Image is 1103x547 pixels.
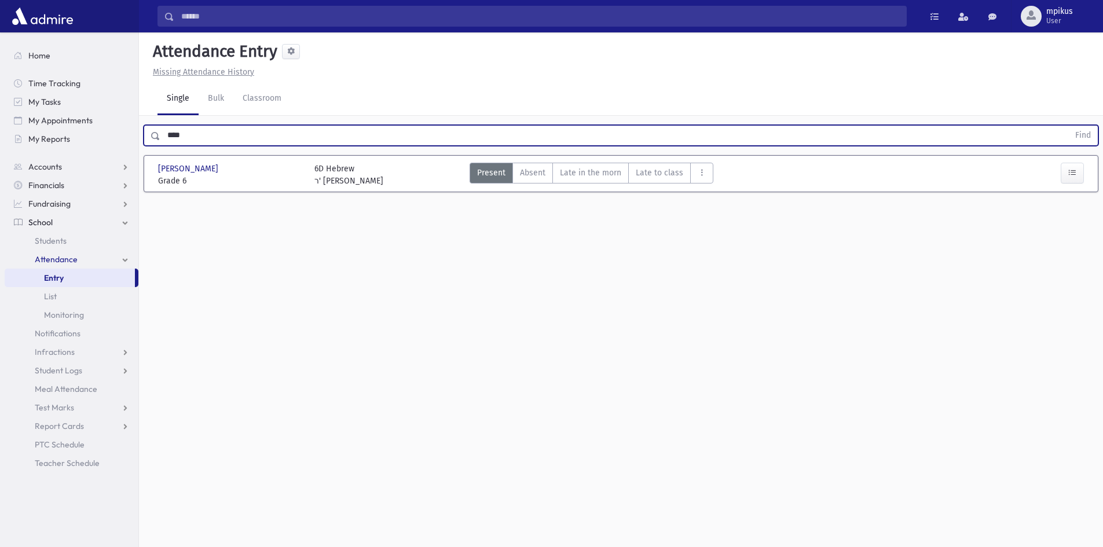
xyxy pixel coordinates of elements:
button: Find [1068,126,1098,145]
a: Financials [5,176,138,194]
span: Time Tracking [28,78,80,89]
span: Absent [520,167,545,179]
span: My Appointments [28,115,93,126]
span: Monitoring [44,310,84,320]
img: AdmirePro [9,5,76,28]
a: Time Tracking [5,74,138,93]
a: Single [157,83,199,115]
span: List [44,291,57,302]
a: Monitoring [5,306,138,324]
span: Entry [44,273,64,283]
a: Attendance [5,250,138,269]
span: My Tasks [28,97,61,107]
h5: Attendance Entry [148,42,277,61]
span: Fundraising [28,199,71,209]
span: Infractions [35,347,75,357]
a: Missing Attendance History [148,67,254,77]
a: Accounts [5,157,138,176]
a: My Appointments [5,111,138,130]
a: Report Cards [5,417,138,435]
span: Present [477,167,505,179]
span: Attendance [35,254,78,265]
a: My Reports [5,130,138,148]
span: Meal Attendance [35,384,97,394]
span: User [1046,16,1073,25]
a: Students [5,232,138,250]
a: Notifications [5,324,138,343]
a: Meal Attendance [5,380,138,398]
span: Test Marks [35,402,74,413]
span: Late to class [636,167,683,179]
a: Teacher Schedule [5,454,138,472]
span: Accounts [28,161,62,172]
span: Grade 6 [158,175,303,187]
span: Late in the morn [560,167,621,179]
a: Test Marks [5,398,138,417]
input: Search [174,6,906,27]
a: My Tasks [5,93,138,111]
span: My Reports [28,134,70,144]
a: Bulk [199,83,233,115]
u: Missing Attendance History [153,67,254,77]
span: Financials [28,180,64,190]
span: mpikus [1046,7,1073,16]
a: PTC Schedule [5,435,138,454]
span: Student Logs [35,365,82,376]
span: Notifications [35,328,80,339]
span: Students [35,236,67,246]
span: Teacher Schedule [35,458,100,468]
a: Student Logs [5,361,138,380]
span: [PERSON_NAME] [158,163,221,175]
span: Home [28,50,50,61]
div: 6D Hebrew ר' [PERSON_NAME] [314,163,383,187]
a: Entry [5,269,135,287]
a: Classroom [233,83,291,115]
a: Fundraising [5,194,138,213]
a: List [5,287,138,306]
a: Infractions [5,343,138,361]
span: Report Cards [35,421,84,431]
a: School [5,213,138,232]
span: School [28,217,53,227]
div: AttTypes [470,163,713,187]
a: Home [5,46,138,65]
span: PTC Schedule [35,439,85,450]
